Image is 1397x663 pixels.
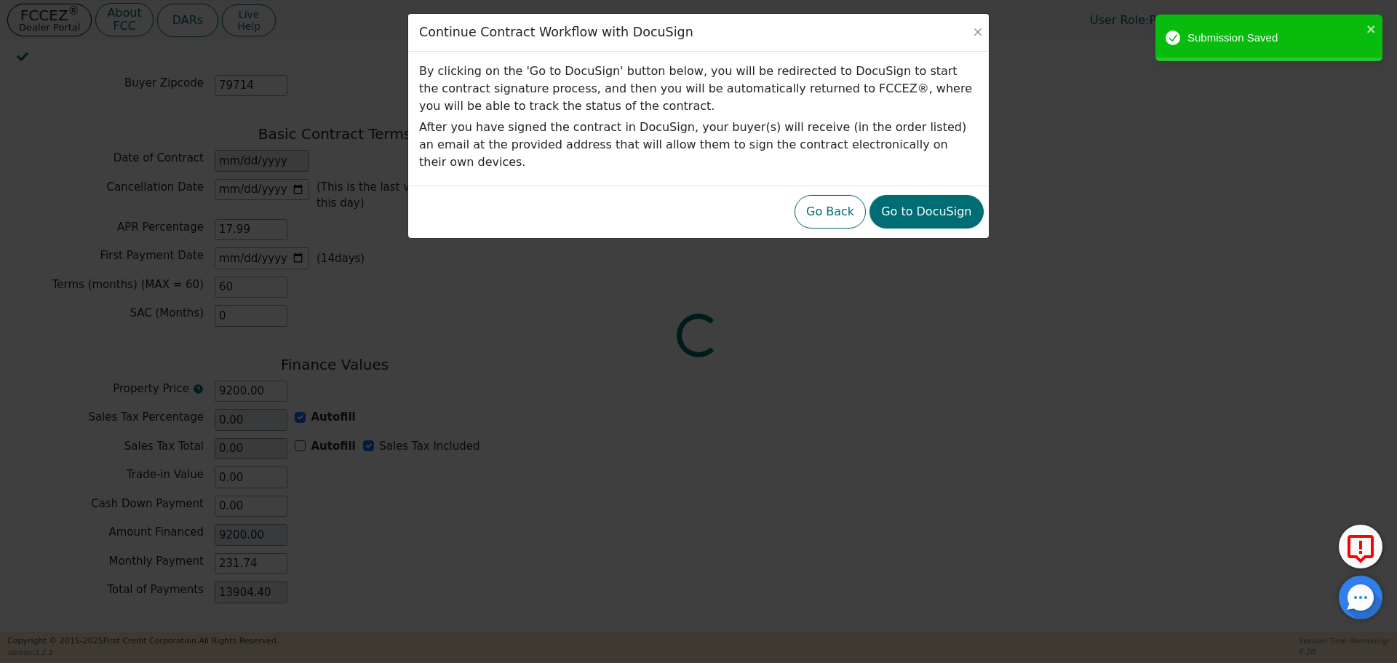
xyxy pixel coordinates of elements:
button: close [1366,20,1377,37]
p: By clicking on the 'Go to DocuSign' button below, you will be redirected to DocuSign to start the... [419,63,978,115]
button: Go to DocuSign [869,195,983,229]
div: Submission Saved [1187,30,1362,47]
button: Close [971,25,985,39]
button: Go Back [795,195,866,229]
p: After you have signed the contract in DocuSign, your buyer(s) will receive (in the order listed) ... [419,119,978,171]
button: Report Error to FCC [1339,525,1382,568]
h3: Continue Contract Workflow with DocuSign [419,25,693,40]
